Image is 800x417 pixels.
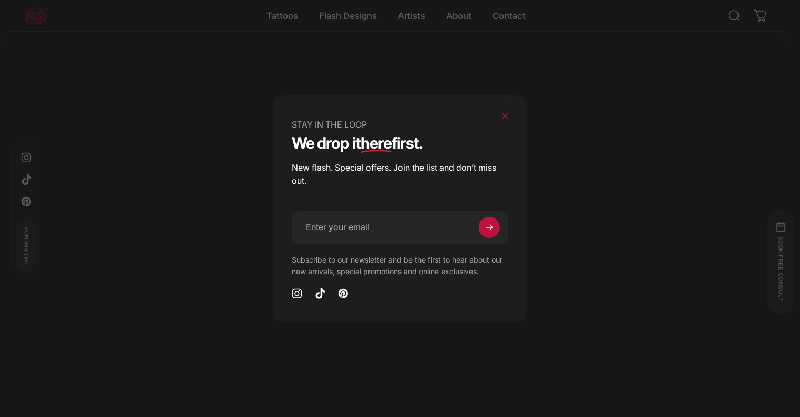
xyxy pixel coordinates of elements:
[292,161,508,188] p: New flash. Special offers. Join the list and don’t miss out.
[361,135,392,151] em: here
[493,103,518,129] button: Close
[292,135,508,151] h1: We drop it first.
[292,118,508,132] p: STAY IN THE LOOP
[479,217,500,238] button: Subscribe
[292,254,508,278] p: Subscribe to our newsletter and be the first to hear about our new arrivals, special promotions a...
